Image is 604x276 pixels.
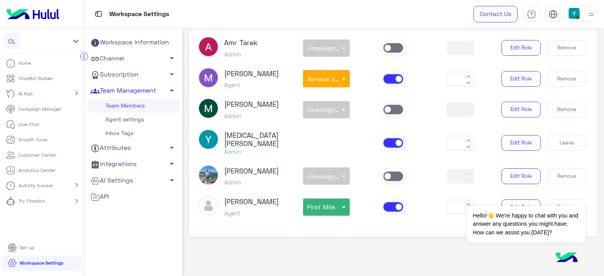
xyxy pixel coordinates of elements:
[224,179,279,186] h5: Admin
[88,99,180,113] a: Team Members
[501,102,541,117] button: Edit Role
[88,140,180,156] a: Attributes
[224,69,279,78] h3: [PERSON_NAME]
[18,152,56,159] p: Customer Center
[547,135,586,151] button: Leave
[224,131,287,148] h3: [MEDICAL_DATA][PERSON_NAME]
[88,126,180,140] a: Inbox Tags
[167,159,177,168] span: arrow_drop_down
[569,8,580,19] img: userImage
[88,51,180,67] a: Channel
[224,148,287,155] h5: Admin
[88,188,180,205] a: API
[553,245,580,272] img: hulul-logo.png
[199,37,218,57] img: ACg8ocIuDXioKjuqbC0qWV_UbTrSg1889larvHpgDPB9PYIGmFDTpg=s96-c
[88,172,180,188] a: AI Settings
[88,156,180,172] a: Integrations
[167,86,177,95] span: arrow_drop_up
[3,6,63,22] img: Logo
[547,102,586,117] button: Remove
[88,35,180,51] a: Workspace Information
[224,81,279,88] h5: Agent
[501,71,541,87] button: Edit Role
[20,244,34,251] p: Set up
[20,260,63,267] p: Workspace Settings
[224,38,258,47] h3: Amr Tarek
[18,167,55,174] p: Analytics Center
[2,256,70,271] a: Workspace Settings
[224,112,279,119] h5: Admin
[547,71,586,87] button: Remove
[18,121,39,128] p: Live Chat
[199,165,218,185] img: picture
[307,75,355,82] span: General support
[167,69,177,79] span: arrow_drop_down
[199,68,218,88] img: ACg8ocJ5kWkbDFwHhE1-NCdHlUdL0Moenmmb7xp8U7RIpZhCQ1Zz3Q=s96-c
[167,143,177,152] span: arrow_drop_down
[199,196,218,216] img: defaultAdmin.png
[501,40,541,56] button: Edit Role
[18,90,33,97] p: AI Hub
[523,6,539,22] a: tab
[109,9,169,20] p: Workspace Settings
[18,75,53,82] p: ChatBot Builder
[72,180,81,190] mat-icon: chevron_right
[94,9,103,19] img: tab
[549,10,558,19] img: tab
[467,206,585,243] span: Hello!👋 We're happy to chat with you and answer any questions you might have. How can we assist y...
[547,168,586,184] button: Remove
[18,182,53,189] p: Activity tracker
[473,6,517,22] a: Contact Us
[18,197,45,205] p: Try Chatbot
[199,99,218,118] img: ACg8ocJsbzTwuLs2HIbNqKcox5EzRzZKCWeB210EXy2o4DtphlFe7w=s96-c
[224,197,279,206] h3: [PERSON_NAME]
[72,88,81,98] mat-icon: chevron_right
[18,60,31,67] p: Home
[501,168,541,184] button: Edit Role
[18,106,61,113] p: Campaign Manager
[90,192,109,202] span: API
[224,100,279,109] h3: [PERSON_NAME]
[18,136,47,143] p: Growth Tools
[586,9,596,19] img: profile
[72,196,81,206] mat-icon: chevron_right
[167,53,177,63] span: arrow_drop_down
[4,33,20,49] div: CL
[88,83,180,99] a: Team Management
[501,135,541,151] button: Edit Role
[224,167,279,175] h3: [PERSON_NAME]
[224,210,279,217] h5: Agent
[2,240,41,256] a: Set up
[88,113,180,126] a: Agent settings
[199,130,218,149] img: ACg8ocL_Cv_0TYCAak07p7WTJX8q6LScVw3bMgGDa-JTO1aAxGpang=s96-c
[547,40,586,56] button: Remove
[88,67,180,83] a: Subscription
[167,175,177,185] span: arrow_drop_down
[224,51,258,58] h5: Admin
[527,10,536,19] img: tab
